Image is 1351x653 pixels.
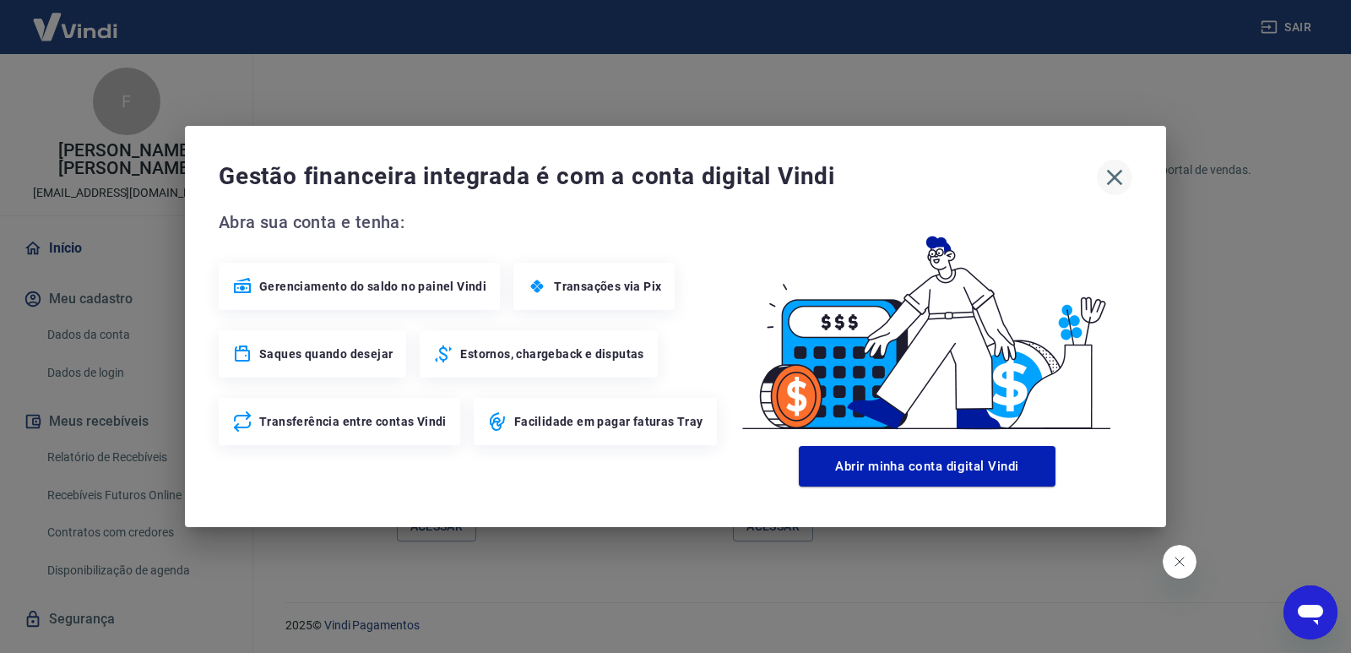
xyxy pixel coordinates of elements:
button: Abrir minha conta digital Vindi [799,446,1055,487]
span: Facilidade em pagar faturas Tray [514,413,703,430]
span: Transações via Pix [554,278,661,295]
span: Estornos, chargeback e disputas [460,346,643,362]
span: Abra sua conta e tenha: [219,209,722,236]
span: Olá! Precisa de ajuda? [10,12,142,25]
span: Gestão financeira integrada é com a conta digital Vindi [219,160,1097,193]
span: Gerenciamento do saldo no painel Vindi [259,278,486,295]
img: Good Billing [722,209,1132,439]
iframe: Fechar mensagem [1163,545,1196,579]
span: Transferência entre contas Vindi [259,413,447,430]
iframe: Botão para abrir a janela de mensagens [1283,585,1337,639]
span: Saques quando desejar [259,346,393,362]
